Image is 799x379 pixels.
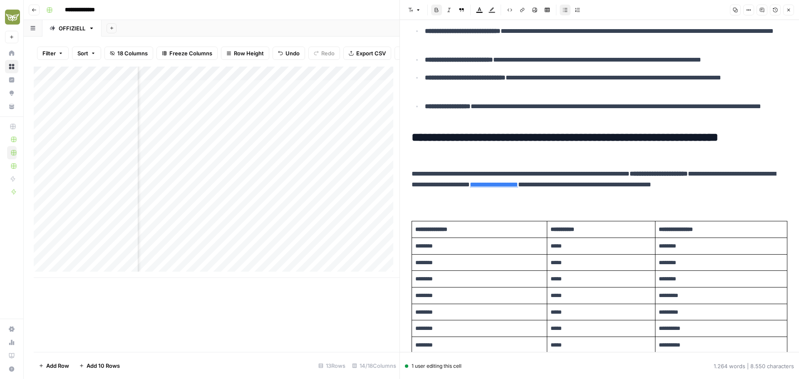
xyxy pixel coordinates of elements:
div: OFFIZIELL [59,24,85,32]
button: Row Height [221,47,269,60]
a: Insights [5,73,18,87]
span: Sort [77,49,88,57]
a: Your Data [5,100,18,113]
a: Home [5,47,18,60]
button: 18 Columns [104,47,153,60]
a: Opportunities [5,87,18,100]
button: Workspace: Evergreen Media [5,7,18,27]
button: Add 10 Rows [74,359,125,372]
a: Usage [5,336,18,349]
button: Redo [308,47,340,60]
span: Freeze Columns [169,49,212,57]
button: Undo [273,47,305,60]
span: Row Height [234,49,264,57]
span: Redo [321,49,335,57]
button: Add Row [34,359,74,372]
div: 1 user editing this cell [405,362,462,370]
span: 18 Columns [117,49,148,57]
button: Help + Support [5,362,18,376]
img: Evergreen Media Logo [5,10,20,25]
button: Export CSV [343,47,391,60]
button: Filter [37,47,69,60]
a: Settings [5,322,18,336]
div: 14/18 Columns [349,359,399,372]
span: Add 10 Rows [87,362,120,370]
span: Filter [42,49,56,57]
a: Learning Hub [5,349,18,362]
div: 13 Rows [315,359,349,372]
button: Freeze Columns [156,47,218,60]
span: Export CSV [356,49,386,57]
a: OFFIZIELL [42,20,102,37]
span: Undo [285,49,300,57]
button: Sort [72,47,101,60]
a: Browse [5,60,18,73]
div: 1.264 words | 8.550 characters [714,362,794,370]
span: Add Row [46,362,69,370]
